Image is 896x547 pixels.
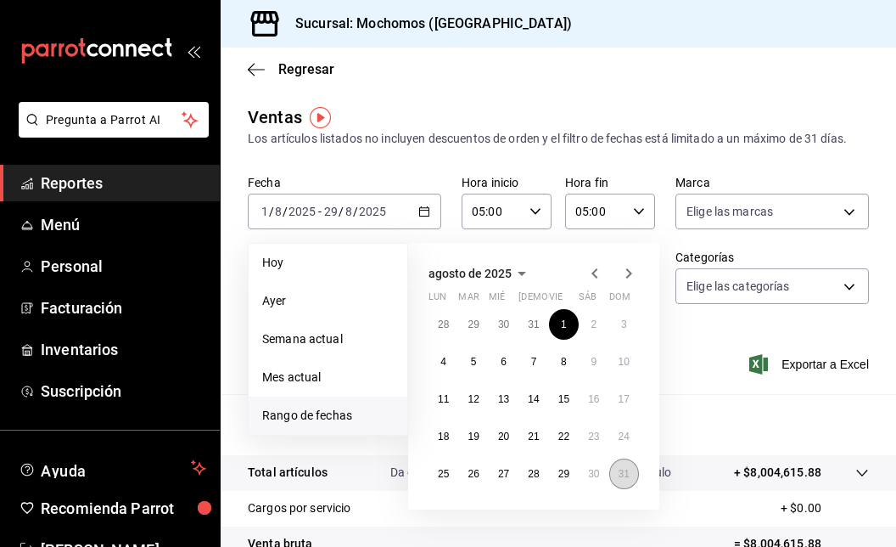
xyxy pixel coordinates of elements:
button: 17 de agosto de 2025 [609,384,639,414]
span: / [339,205,344,218]
abbr: 25 de agosto de 2025 [438,468,449,480]
button: 4 de agosto de 2025 [428,347,458,377]
button: 16 de agosto de 2025 [579,384,608,414]
abbr: 5 de agosto de 2025 [471,356,477,368]
button: 28 de julio de 2025 [428,309,458,340]
abbr: 23 de agosto de 2025 [588,431,599,443]
abbr: 18 de agosto de 2025 [438,431,449,443]
button: 20 de agosto de 2025 [489,421,518,452]
p: Cargos por servicio [248,499,351,517]
label: Marca [675,177,869,189]
abbr: 24 de agosto de 2025 [619,431,630,443]
p: + $8,004,615.88 [734,464,821,482]
a: Pregunta a Parrot AI [12,123,209,141]
abbr: 27 de agosto de 2025 [498,468,509,480]
input: ---- [358,205,387,218]
label: Fecha [248,177,441,189]
abbr: domingo [609,291,630,309]
button: 29 de agosto de 2025 [549,459,579,489]
label: Hora inicio [462,177,552,189]
button: 11 de agosto de 2025 [428,384,458,414]
abbr: 12 de agosto de 2025 [468,393,479,405]
button: open_drawer_menu [187,44,200,58]
span: Semana actual [262,330,394,348]
abbr: 22 de agosto de 2025 [558,431,569,443]
h3: Sucursal: Mochomos ([GEOGRAPHIC_DATA]) [282,14,572,34]
span: Personal [41,255,206,278]
abbr: martes [458,291,479,309]
span: Elige las marcas [686,203,773,220]
abbr: jueves [518,291,619,309]
button: 5 de agosto de 2025 [458,347,488,377]
abbr: 15 de agosto de 2025 [558,393,569,405]
span: Rango de fechas [262,407,394,425]
div: Ventas [248,104,302,130]
label: Categorías [675,251,869,263]
span: Inventarios [41,338,206,361]
button: 12 de agosto de 2025 [458,384,488,414]
div: Los artículos listados no incluyen descuentos de orden y el filtro de fechas está limitado a un m... [248,130,869,148]
abbr: 13 de agosto de 2025 [498,393,509,405]
button: 23 de agosto de 2025 [579,421,608,452]
button: 8 de agosto de 2025 [549,347,579,377]
span: Pregunta a Parrot AI [46,111,182,129]
button: 22 de agosto de 2025 [549,421,579,452]
button: 29 de julio de 2025 [458,309,488,340]
span: Hoy [262,254,394,272]
abbr: 3 de agosto de 2025 [621,319,627,330]
span: Elige las categorías [686,278,790,295]
abbr: 31 de julio de 2025 [528,319,539,330]
abbr: lunes [428,291,446,309]
span: / [283,205,288,218]
input: -- [344,205,353,218]
span: Suscripción [41,380,206,403]
button: Pregunta a Parrot AI [19,102,209,138]
button: Regresar [248,61,334,77]
span: Regresar [278,61,334,77]
span: / [269,205,274,218]
abbr: 30 de julio de 2025 [498,319,509,330]
input: -- [274,205,283,218]
button: 24 de agosto de 2025 [609,421,639,452]
button: 15 de agosto de 2025 [549,384,579,414]
span: agosto de 2025 [428,267,512,280]
button: 2 de agosto de 2025 [579,309,608,340]
span: / [353,205,358,218]
button: agosto de 2025 [428,263,532,284]
abbr: 6 de agosto de 2025 [501,356,507,368]
abbr: 4 de agosto de 2025 [440,356,446,368]
abbr: 8 de agosto de 2025 [561,356,567,368]
abbr: 31 de agosto de 2025 [619,468,630,480]
button: 13 de agosto de 2025 [489,384,518,414]
button: 19 de agosto de 2025 [458,421,488,452]
abbr: 2 de agosto de 2025 [591,319,596,330]
abbr: 20 de agosto de 2025 [498,431,509,443]
span: Recomienda Parrot [41,497,206,520]
abbr: 26 de agosto de 2025 [468,468,479,480]
button: 3 de agosto de 2025 [609,309,639,340]
button: 31 de agosto de 2025 [609,459,639,489]
abbr: viernes [549,291,563,309]
abbr: 16 de agosto de 2025 [588,393,599,405]
abbr: 11 de agosto de 2025 [438,393,449,405]
span: Mes actual [262,369,394,386]
button: 1 de agosto de 2025 [549,309,579,340]
span: Facturación [41,296,206,319]
button: 21 de agosto de 2025 [518,421,548,452]
button: 14 de agosto de 2025 [518,384,548,414]
abbr: 1 de agosto de 2025 [561,319,567,330]
span: Reportes [41,172,206,195]
abbr: 14 de agosto de 2025 [528,393,539,405]
abbr: 9 de agosto de 2025 [591,356,596,368]
abbr: 10 de agosto de 2025 [619,356,630,368]
label: Hora fin [565,177,655,189]
span: Menú [41,213,206,236]
img: Tooltip marker [310,107,331,128]
button: 28 de agosto de 2025 [518,459,548,489]
abbr: 29 de julio de 2025 [468,319,479,330]
button: 10 de agosto de 2025 [609,347,639,377]
button: 30 de agosto de 2025 [579,459,608,489]
abbr: 21 de agosto de 2025 [528,431,539,443]
abbr: 19 de agosto de 2025 [468,431,479,443]
p: Da clic en la fila para ver el detalle por tipo de artículo [390,464,672,482]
